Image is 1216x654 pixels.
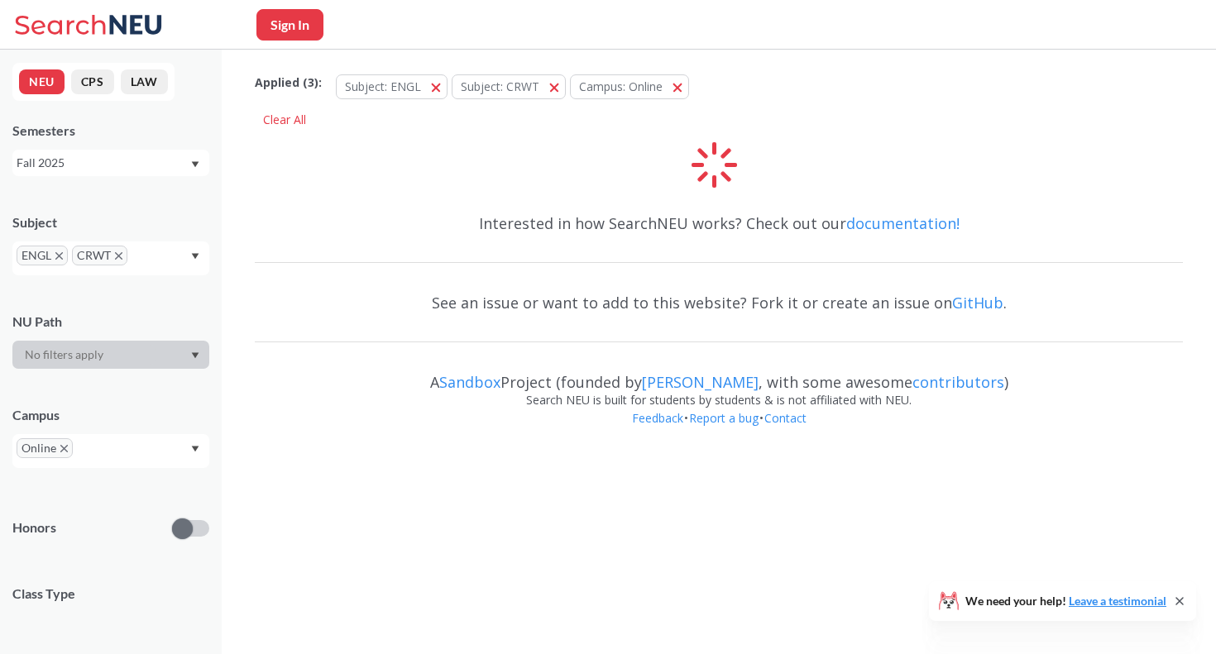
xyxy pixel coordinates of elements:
[345,79,421,94] span: Subject: ENGL
[19,69,65,94] button: NEU
[12,122,209,140] div: Semesters
[952,293,1003,313] a: GitHub
[191,161,199,168] svg: Dropdown arrow
[255,279,1183,327] div: See an issue or want to add to this website? Fork it or create an issue on .
[12,241,209,275] div: ENGLX to remove pillCRWTX to remove pillDropdown arrow
[255,199,1183,247] div: Interested in how SearchNEU works? Check out our
[17,154,189,172] div: Fall 2025
[336,74,448,99] button: Subject: ENGL
[71,69,114,94] button: CPS
[17,246,68,265] span: ENGLX to remove pill
[191,446,199,452] svg: Dropdown arrow
[965,595,1166,607] span: We need your help!
[255,358,1183,391] div: A Project (founded by , with some awesome )
[570,74,689,99] button: Campus: Online
[191,253,199,260] svg: Dropdown arrow
[12,406,209,424] div: Campus
[12,518,56,537] p: Honors
[12,434,209,468] div: OnlineX to remove pillDropdown arrow
[912,372,1004,392] a: contributors
[55,252,63,260] svg: X to remove pill
[255,409,1183,452] div: • •
[256,9,323,41] button: Sign In
[631,410,684,426] a: Feedback
[60,445,68,452] svg: X to remove pill
[17,438,73,458] span: OnlineX to remove pill
[452,74,566,99] button: Subject: CRWT
[1069,594,1166,608] a: Leave a testimonial
[255,391,1183,409] div: Search NEU is built for students by students & is not affiliated with NEU.
[764,410,807,426] a: Contact
[846,213,960,233] a: documentation!
[461,79,539,94] span: Subject: CRWT
[688,410,759,426] a: Report a bug
[255,107,314,132] div: Clear All
[642,372,759,392] a: [PERSON_NAME]
[12,150,209,176] div: Fall 2025Dropdown arrow
[255,74,322,92] span: Applied ( 3 ):
[579,79,663,94] span: Campus: Online
[191,352,199,359] svg: Dropdown arrow
[121,69,168,94] button: LAW
[439,372,500,392] a: Sandbox
[115,252,122,260] svg: X to remove pill
[72,246,127,265] span: CRWTX to remove pill
[12,313,209,331] div: NU Path
[12,585,209,603] span: Class Type
[12,213,209,232] div: Subject
[12,341,209,369] div: Dropdown arrow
